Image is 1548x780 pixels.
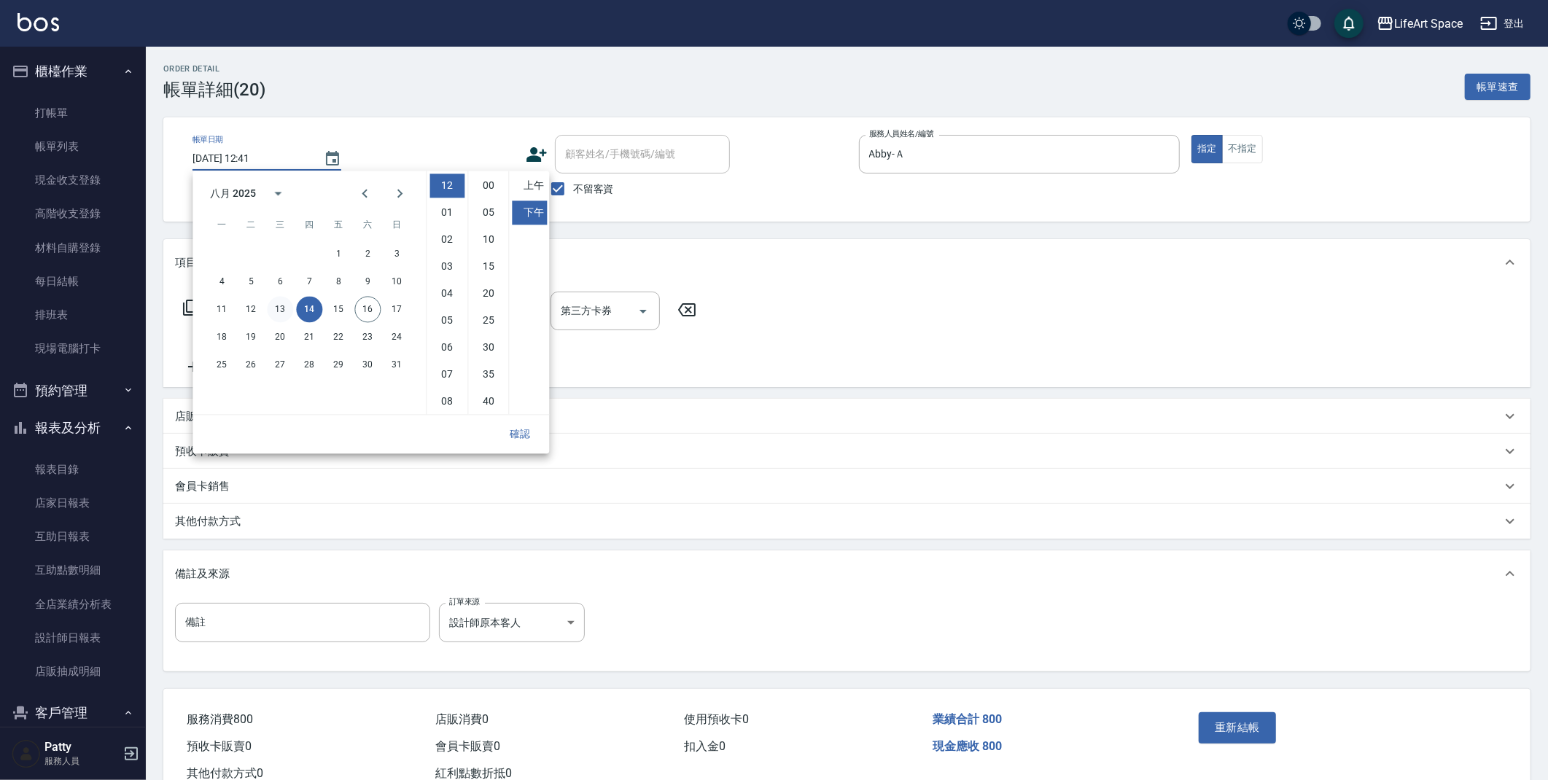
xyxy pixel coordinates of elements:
[175,255,219,270] p: 項目消費
[512,173,547,198] li: 上午
[429,335,464,359] li: 6 hours
[6,553,140,587] a: 互助點數明細
[238,268,264,295] button: 5
[573,182,614,197] span: 不留客資
[163,286,1531,387] div: 項目消費
[347,176,382,211] button: Previous month
[325,210,351,239] span: 星期五
[1371,9,1469,39] button: LifeArt Space
[187,739,252,753] span: 預收卡販賣 0
[429,254,464,278] li: 3 hours
[471,173,506,198] li: 0 minutes
[6,52,140,90] button: 櫃檯作業
[382,176,417,211] button: Next month
[384,241,410,267] button: 3
[267,324,293,350] button: 20
[296,268,322,295] button: 7
[163,550,1531,597] div: 備註及來源
[429,281,464,305] li: 4 hours
[354,241,381,267] button: 2
[267,296,293,322] button: 13
[1191,135,1223,163] button: 指定
[471,389,506,413] li: 40 minutes
[187,766,263,780] span: 其他付款方式 0
[238,210,264,239] span: 星期二
[6,130,140,163] a: 帳單列表
[6,372,140,410] button: 預約管理
[497,421,543,448] button: 確認
[933,712,1002,726] span: 業績合計 800
[209,210,235,239] span: 星期一
[439,603,585,642] div: 設計師原本客人
[429,308,464,332] li: 5 hours
[325,268,351,295] button: 8
[209,351,235,378] button: 25
[6,96,140,130] a: 打帳單
[684,712,749,726] span: 使用預收卡 0
[467,171,508,414] ul: Select minutes
[471,362,506,386] li: 35 minutes
[449,596,480,607] label: 訂單來源
[471,308,506,332] li: 25 minutes
[471,227,506,251] li: 10 minutes
[1394,15,1463,33] div: LifeArt Space
[163,239,1531,286] div: 項目消費
[187,712,253,726] span: 服務消費 800
[354,351,381,378] button: 30
[1222,135,1263,163] button: 不指定
[429,362,464,386] li: 7 hours
[6,231,140,265] a: 材料自購登錄
[429,200,464,225] li: 1 hours
[17,13,59,31] img: Logo
[508,171,549,414] ul: Select meridiem
[1465,74,1531,101] button: 帳單速查
[209,268,235,295] button: 4
[175,444,230,459] p: 預收卡販賣
[296,324,322,350] button: 21
[163,469,1531,504] div: 會員卡銷售
[933,739,1002,753] span: 現金應收 800
[6,694,140,732] button: 客戶管理
[1334,9,1364,38] button: save
[209,324,235,350] button: 18
[6,621,140,655] a: 設計師日報表
[435,739,500,753] span: 會員卡販賣 0
[296,296,322,322] button: 14
[175,409,219,424] p: 店販銷售
[631,300,655,323] button: Open
[384,296,410,322] button: 17
[429,227,464,251] li: 2 hours
[6,197,140,230] a: 高階收支登錄
[1199,712,1276,743] button: 重新結帳
[163,504,1531,539] div: 其他付款方式
[325,296,351,322] button: 15
[325,324,351,350] button: 22
[354,296,381,322] button: 16
[354,268,381,295] button: 9
[175,566,230,582] p: 備註及來源
[429,173,464,198] li: 12 hours
[6,588,140,621] a: 全店業績分析表
[6,486,140,520] a: 店家日報表
[512,200,547,225] li: 下午
[267,268,293,295] button: 6
[6,265,140,298] a: 每日結帳
[684,739,726,753] span: 扣入金 0
[435,766,512,780] span: 紅利點數折抵 0
[238,324,264,350] button: 19
[210,186,256,201] div: 八月 2025
[325,351,351,378] button: 29
[163,399,1531,434] div: 店販銷售
[6,332,140,365] a: 現場電腦打卡
[354,324,381,350] button: 23
[296,351,322,378] button: 28
[12,739,41,768] img: Person
[6,409,140,447] button: 報表及分析
[384,210,410,239] span: 星期日
[238,296,264,322] button: 12
[163,79,265,100] h3: 帳單詳細 (20)
[354,210,381,239] span: 星期六
[238,351,264,378] button: 26
[869,128,933,139] label: 服務人員姓名/編號
[6,298,140,332] a: 排班表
